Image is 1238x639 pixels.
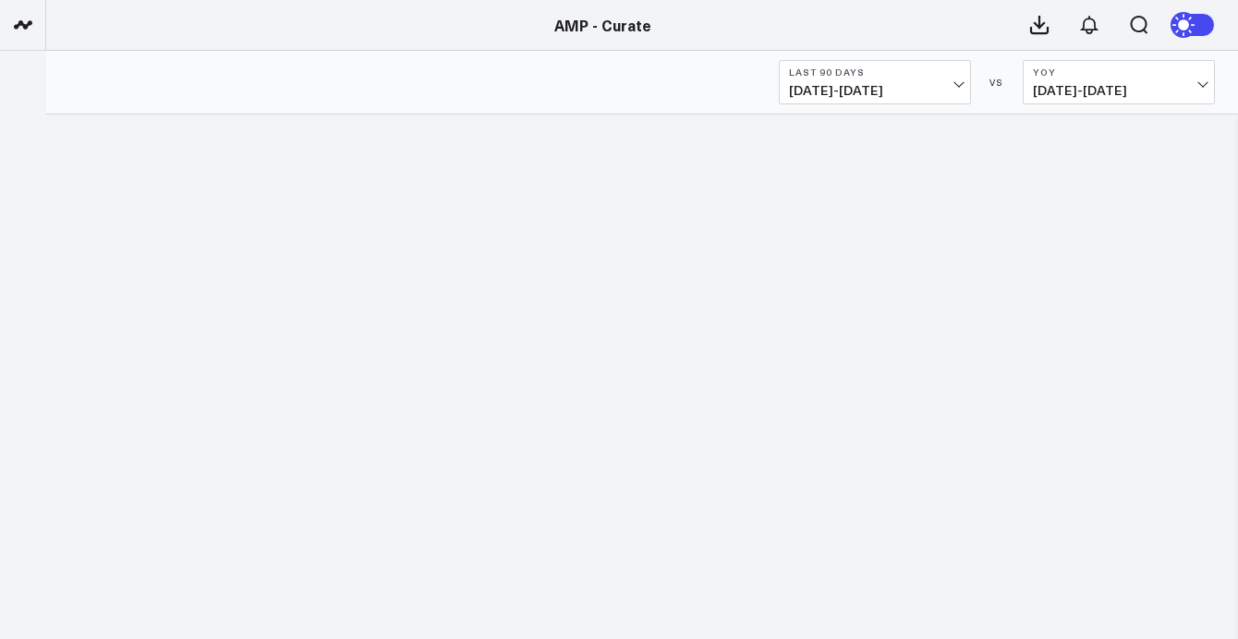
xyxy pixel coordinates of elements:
span: [DATE] - [DATE] [789,83,961,98]
button: Last 90 Days[DATE]-[DATE] [779,60,971,104]
a: AMP - Curate [554,15,651,35]
span: [DATE] - [DATE] [1033,83,1205,98]
b: Last 90 Days [789,66,961,78]
div: VS [980,77,1013,88]
button: YoY[DATE]-[DATE] [1023,60,1215,104]
b: YoY [1033,66,1205,78]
